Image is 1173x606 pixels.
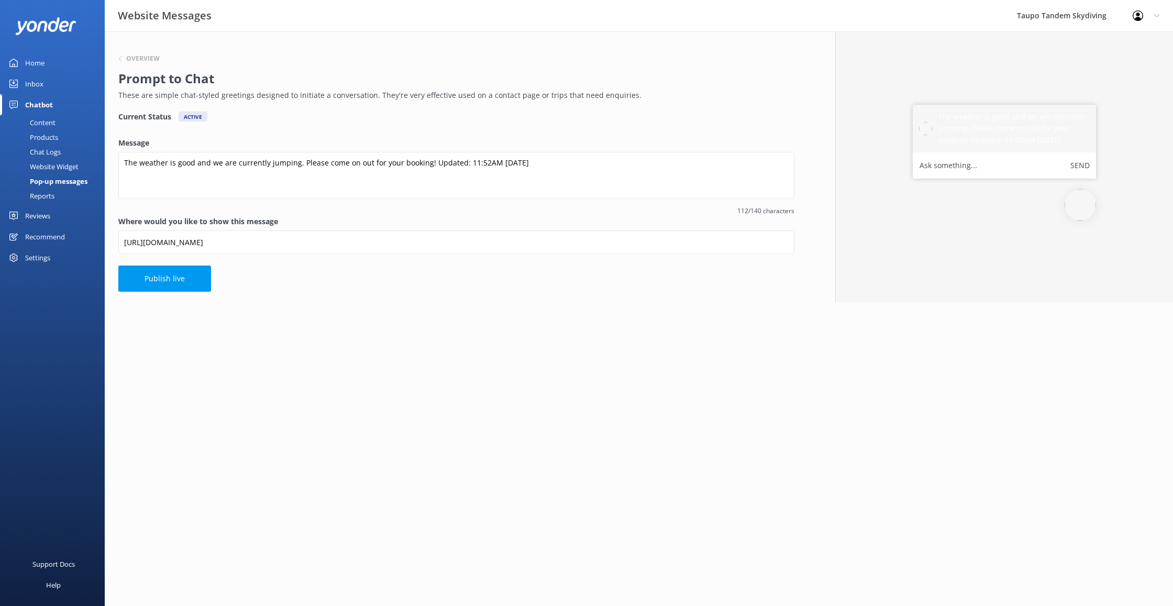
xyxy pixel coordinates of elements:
button: Send [1070,159,1090,172]
h3: Website Messages [118,7,212,24]
div: Help [46,575,61,596]
div: Support Docs [32,554,75,575]
input: https://www.example.com/page [118,230,794,254]
div: Settings [25,247,50,268]
a: Website Widget [6,159,105,174]
a: Reports [6,189,105,203]
div: Chatbot [25,94,53,115]
a: Content [6,115,105,130]
div: Active [179,112,207,122]
button: Publish live [118,266,211,292]
div: Inbox [25,73,43,94]
div: Recommend [25,226,65,247]
h5: The weather is good and we are currently jumping. Please come on out for your booking! Updated: 1... [938,111,1090,146]
div: Reports [6,189,54,203]
div: Products [6,130,58,145]
div: Chat Logs [6,145,61,159]
p: These are simple chat-styled greetings designed to initiate a conversation. They're very effectiv... [118,90,789,101]
div: Content [6,115,56,130]
h2: Prompt to Chat [118,69,789,89]
label: Where would you like to show this message [118,216,794,227]
div: Pop-up messages [6,174,87,189]
h4: Current Status [118,112,171,122]
button: Overview [118,56,160,62]
div: Home [25,52,45,73]
label: Message [118,137,794,149]
a: Chat Logs [6,145,105,159]
div: Reviews [25,205,50,226]
a: Pop-up messages [6,174,105,189]
label: Ask something... [920,159,977,172]
img: yonder-white-logo.png [16,17,76,35]
h6: Overview [126,56,160,62]
div: Website Widget [6,159,79,174]
span: 112/140 characters [118,206,794,216]
textarea: The weather is good and we are currently jumping. Please come on out for your booking! Updated: 1... [118,152,794,199]
a: Products [6,130,105,145]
